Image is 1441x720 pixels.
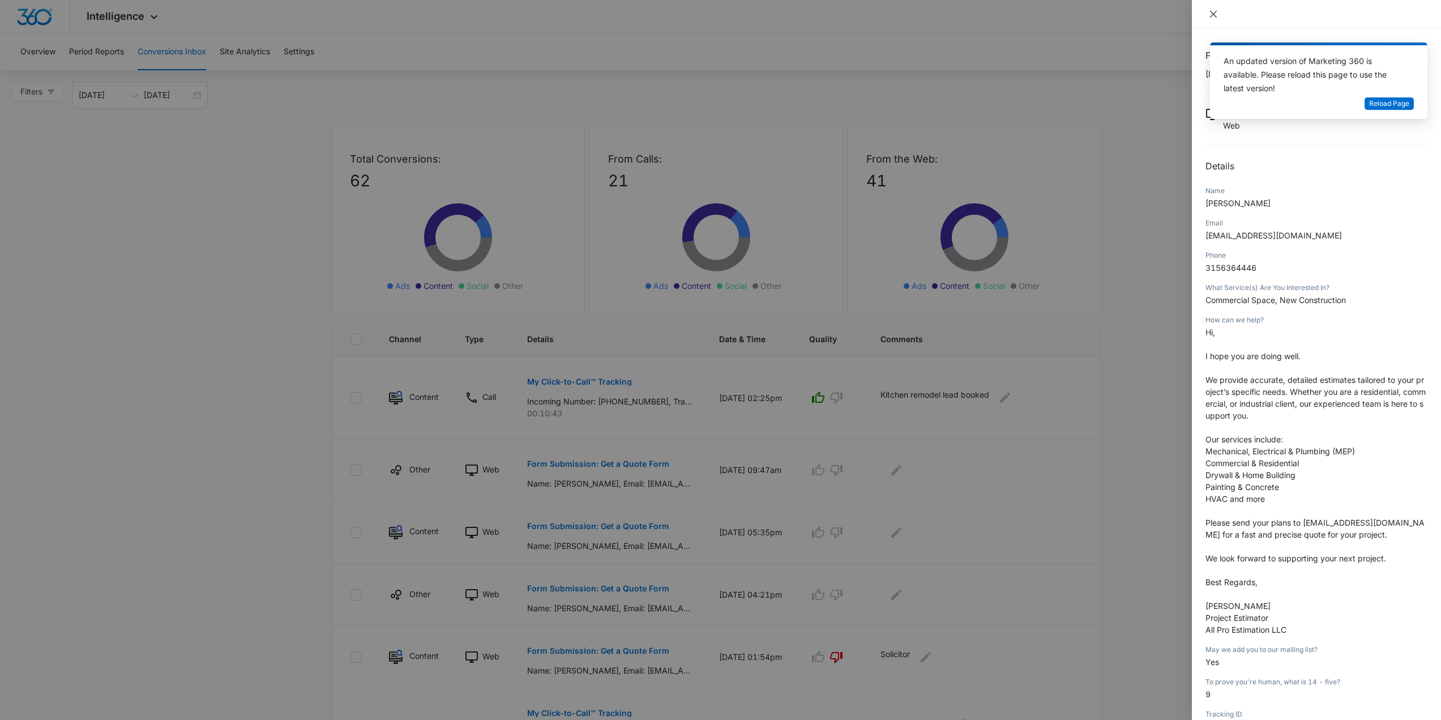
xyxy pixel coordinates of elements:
[1205,9,1221,19] button: Close
[1205,577,1258,587] span: Best Regards,
[1205,601,1271,611] span: [PERSON_NAME]
[1369,99,1409,109] span: Reload Page
[1205,159,1427,173] h2: Details
[1205,218,1427,228] div: Email
[1205,295,1346,305] span: Commercial Space, New Construction
[1205,49,1427,62] h1: Form Submission: Get a Quote Form
[1205,351,1301,361] span: I hope you are doing well.
[1205,613,1268,623] span: Project Estimator
[1205,68,1427,80] p: [DATE] 09:47am
[1205,482,1279,492] span: Painting & Concrete
[1205,327,1215,337] span: Hi,
[1205,657,1219,667] span: Yes
[1205,231,1342,240] span: [EMAIL_ADDRESS][DOMAIN_NAME]
[1205,470,1295,480] span: Drywall & Home Building
[1205,198,1271,208] span: [PERSON_NAME]
[1205,458,1299,468] span: Commercial & Residential
[1205,434,1283,444] span: Our services include:
[1205,645,1427,655] div: May we add you to our mailing list?
[1205,553,1386,563] span: We look forward to supporting your next project.
[1205,446,1355,456] span: Mechanical, Electrical & Plumbing (MEP)
[1224,54,1400,95] div: An updated version of Marketing 360 is available. Please reload this page to use the latest version!
[1205,625,1286,634] span: All Pro Estimation LLC
[1205,186,1427,196] div: Name
[1205,283,1427,293] div: What Service(s) Are You Interested In?
[1365,97,1414,110] button: Reload Page
[1205,689,1211,699] span: 9
[1205,315,1427,325] div: How can we help?
[1205,375,1426,420] span: We provide accurate, detailed estimates tailored to your project’s specific needs. Whether you ar...
[1205,263,1256,272] span: 3156364446
[1205,709,1427,719] div: Tracking ID
[1205,518,1425,539] span: Please send your plans to [EMAIL_ADDRESS][DOMAIN_NAME] for a fast and precise quote for your proj...
[1205,494,1265,504] span: HVAC and more
[1205,677,1427,687] div: To prove you're human, what is 14 - five?
[1205,250,1427,261] div: Phone
[1209,10,1218,19] span: close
